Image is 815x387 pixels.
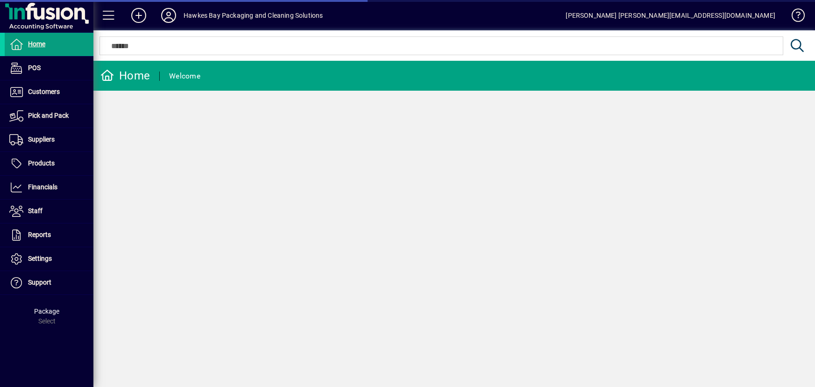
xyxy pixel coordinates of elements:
span: Customers [28,88,60,95]
span: Suppliers [28,136,55,143]
a: Settings [5,247,93,271]
span: Staff [28,207,43,215]
a: Staff [5,200,93,223]
a: Suppliers [5,128,93,151]
a: Reports [5,223,93,247]
div: [PERSON_NAME] [PERSON_NAME][EMAIL_ADDRESS][DOMAIN_NAME] [566,8,775,23]
div: Hawkes Bay Packaging and Cleaning Solutions [184,8,323,23]
a: Support [5,271,93,294]
span: Home [28,40,45,48]
span: Support [28,279,51,286]
button: Add [124,7,154,24]
a: Pick and Pack [5,104,93,128]
span: Reports [28,231,51,238]
span: Package [34,308,59,315]
button: Profile [154,7,184,24]
span: Pick and Pack [28,112,69,119]
a: Knowledge Base [785,2,803,32]
a: Customers [5,80,93,104]
span: Settings [28,255,52,262]
span: Products [28,159,55,167]
a: Financials [5,176,93,199]
a: POS [5,57,93,80]
div: Welcome [169,69,200,84]
div: Home [100,68,150,83]
span: POS [28,64,41,72]
span: Financials [28,183,57,191]
a: Products [5,152,93,175]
